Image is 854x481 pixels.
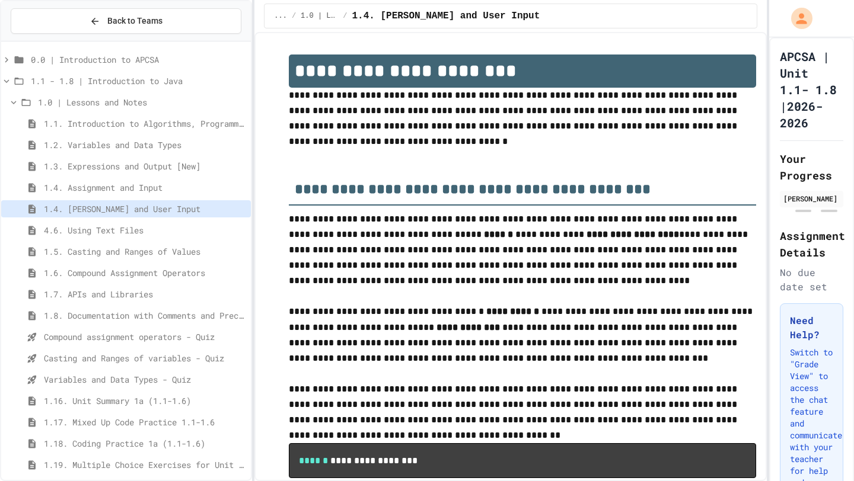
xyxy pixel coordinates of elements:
[301,11,338,21] span: 1.0 | Lessons and Notes
[44,139,246,151] span: 1.2. Variables and Data Types
[44,203,246,215] span: 1.4. [PERSON_NAME] and User Input
[44,267,246,279] span: 1.6. Compound Assignment Operators
[352,9,540,23] span: 1.4. [PERSON_NAME] and User Input
[44,458,246,471] span: 1.19. Multiple Choice Exercises for Unit 1a (1.1-1.6)
[31,75,246,87] span: 1.1 - 1.8 | Introduction to Java
[44,416,246,428] span: 1.17. Mixed Up Code Practice 1.1-1.6
[107,15,162,27] span: Back to Teams
[44,309,246,322] span: 1.8. Documentation with Comments and Preconditions
[44,437,246,450] span: 1.18. Coding Practice 1a (1.1-1.6)
[343,11,347,21] span: /
[11,8,241,34] button: Back to Teams
[790,313,833,342] h3: Need Help?
[44,395,246,407] span: 1.16. Unit Summary 1a (1.1-1.6)
[783,193,840,204] div: [PERSON_NAME]
[44,373,246,386] span: Variables and Data Types - Quiz
[292,11,296,21] span: /
[44,117,246,130] span: 1.1. Introduction to Algorithms, Programming, and Compilers
[779,5,815,32] div: My Account
[780,48,843,131] h1: APCSA | Unit 1.1- 1.8 |2026-2026
[780,150,843,184] h2: Your Progress
[44,160,246,172] span: 1.3. Expressions and Output [New]
[38,96,246,108] span: 1.0 | Lessons and Notes
[31,53,246,66] span: 0.0 | Introduction to APCSA
[274,11,287,21] span: ...
[44,331,246,343] span: Compound assignment operators - Quiz
[44,288,246,300] span: 1.7. APIs and Libraries
[780,265,843,294] div: No due date set
[44,245,246,258] span: 1.5. Casting and Ranges of Values
[44,181,246,194] span: 1.4. Assignment and Input
[44,224,246,236] span: 4.6. Using Text Files
[780,227,843,261] h2: Assignment Details
[44,352,246,364] span: Casting and Ranges of variables - Quiz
